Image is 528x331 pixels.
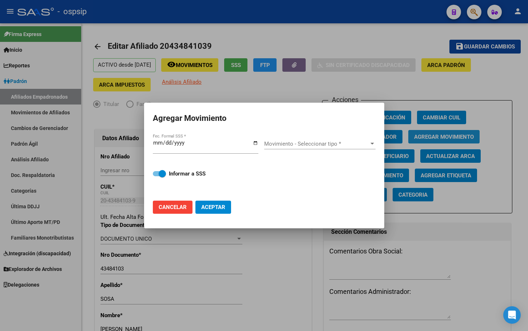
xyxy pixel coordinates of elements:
[159,204,187,210] span: Cancelar
[153,201,192,214] button: Cancelar
[195,201,231,214] button: Aceptar
[201,204,225,210] span: Aceptar
[503,306,521,324] div: Open Intercom Messenger
[169,170,206,177] strong: Informar a SSS
[264,141,369,147] span: Movimiento - Seleccionar tipo *
[153,111,376,125] h2: Agregar Movimiento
